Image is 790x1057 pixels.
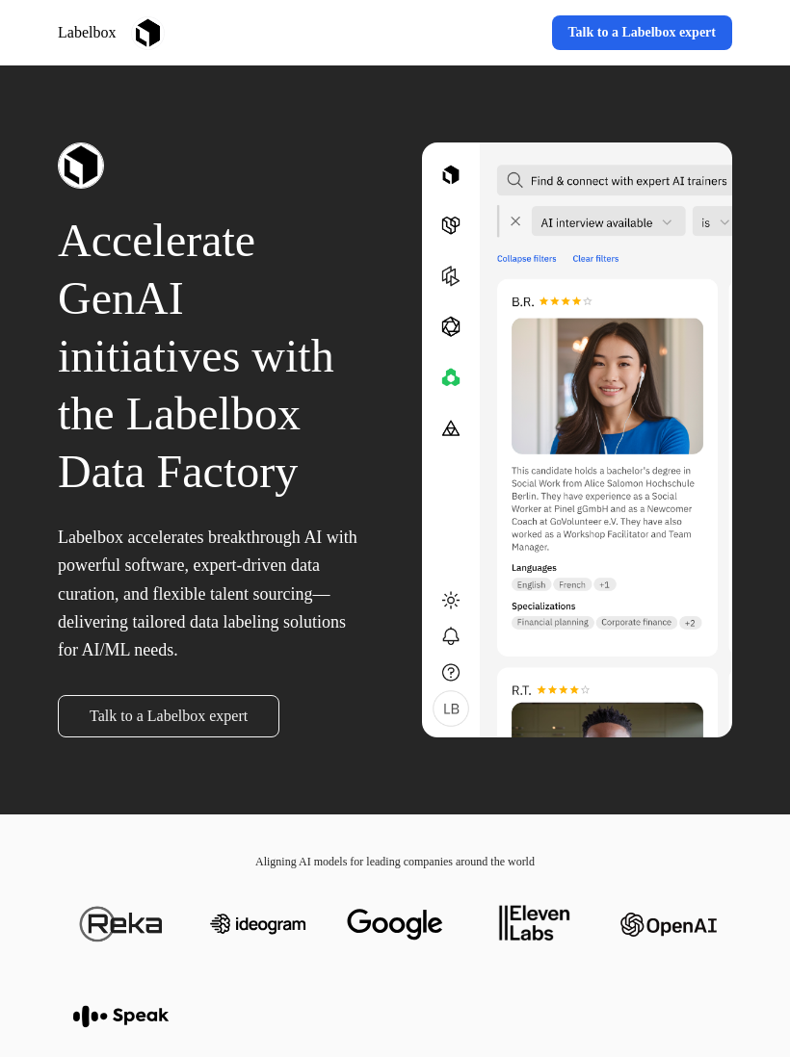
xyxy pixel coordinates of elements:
p: Labelbox [58,21,116,44]
span: Aligning AI models for leading companies around the world [255,855,535,868]
a: Talk to a Labelbox expert [58,695,279,737]
p: Accelerate GenAI initiatives with the Labelbox Data Factory [58,212,368,501]
p: Labelbox accelerates breakthrough AI with powerful software, expert-driven data curation, and fle... [58,524,368,664]
a: Talk to a Labelbox expert [552,15,733,50]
